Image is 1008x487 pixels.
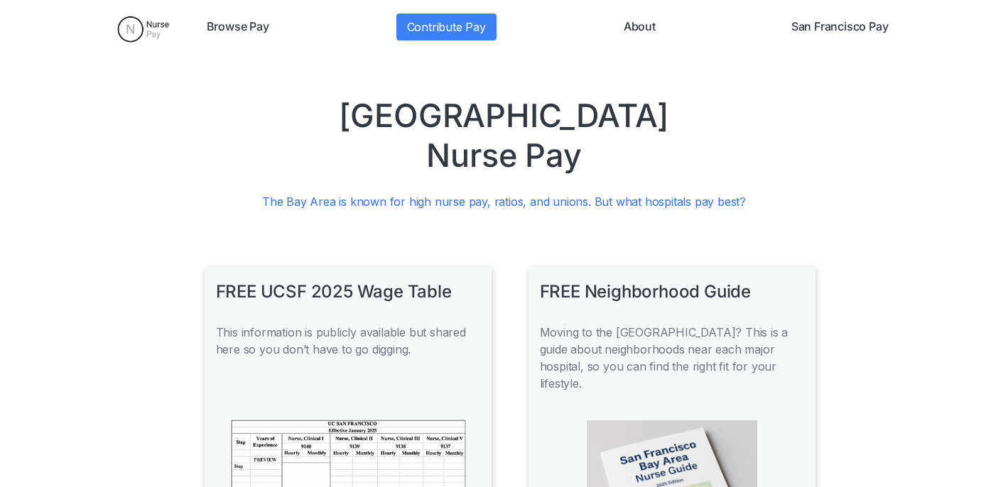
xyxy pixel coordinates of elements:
[540,267,804,310] h1: FREE Neighborhood Guide
[216,310,480,375] p: This information is publicly available but shared here so you don’t have to go digging. ‍
[216,267,480,310] h1: FREE UCSF 2025 Wage Table
[786,13,894,40] a: San Francisco Pay
[170,96,838,176] h1: [GEOGRAPHIC_DATA] Nurse Pay
[618,13,661,40] a: About
[170,193,838,210] p: The Bay Area is known for high nurse pay, ratios, and unions. But what hospitals pay best?
[396,13,497,40] a: Contribute Pay
[540,310,804,392] p: Moving to the [GEOGRAPHIC_DATA]? This is a guide about neighborhoods near each major hospital, so...
[201,13,275,40] a: Browse Pay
